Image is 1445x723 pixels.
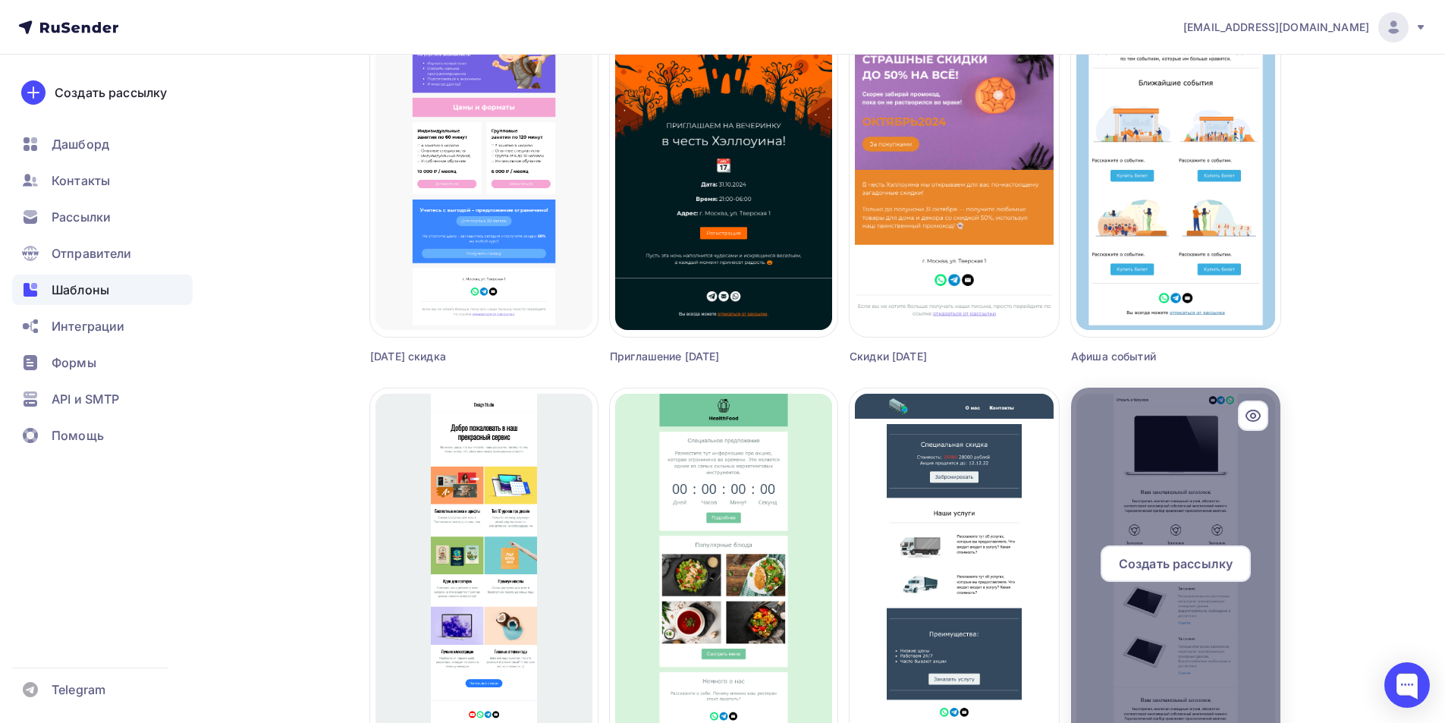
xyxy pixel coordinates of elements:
[52,390,119,408] span: API и SMTP
[55,83,167,102] div: Создать рассылку
[52,317,124,335] span: Интеграции
[12,238,193,269] a: Отправители
[610,349,781,364] div: Приглашение [DATE]
[850,349,1007,364] div: Скидки [DATE]
[52,426,104,445] span: Помощь
[1119,555,1233,573] span: Создать рассылку
[52,171,110,190] span: Контакты
[1183,20,1369,35] span: [EMAIL_ADDRESS][DOMAIN_NAME]
[1071,349,1228,364] div: Афиша событий
[52,208,111,226] span: Рассылки
[1183,12,1427,42] a: [EMAIL_ADDRESS][DOMAIN_NAME]
[52,354,96,372] span: Формы
[12,347,193,378] a: Формы
[12,129,193,159] a: Дашборд
[12,275,193,305] a: Шаблоны
[52,244,132,262] span: Отправители
[370,349,541,364] div: [DATE] скидка
[12,165,193,196] a: Контакты
[52,281,109,299] span: Шаблоны
[52,681,105,699] span: Telegram
[12,202,193,232] a: Рассылки
[52,135,109,153] span: Дашборд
